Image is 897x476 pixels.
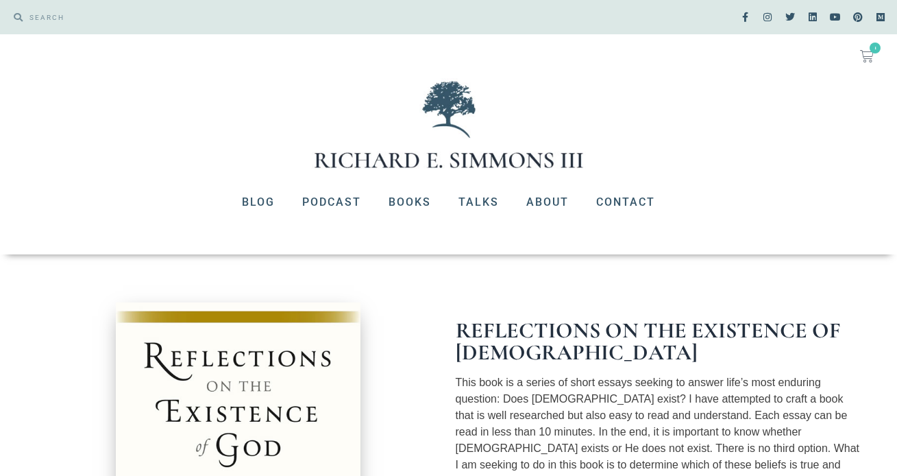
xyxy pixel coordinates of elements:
a: 1 [844,41,890,71]
h1: Reflections on the Existence of [DEMOGRAPHIC_DATA] [456,320,863,364]
a: About [513,185,582,220]
a: Books [375,185,445,220]
a: Contact [582,185,669,220]
a: Podcast [288,185,375,220]
span: 1 [870,43,881,53]
input: SEARCH [23,7,442,27]
a: Blog [228,185,288,220]
a: Talks [445,185,513,220]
